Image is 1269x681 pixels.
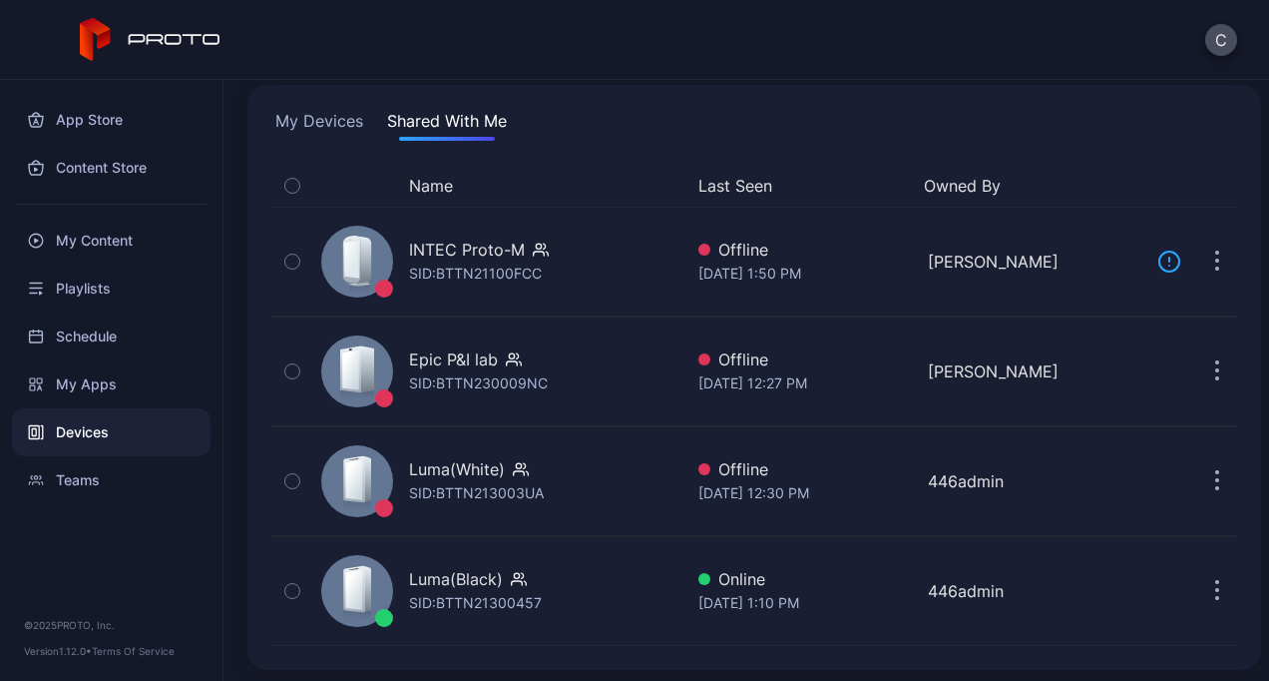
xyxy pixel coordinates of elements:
div: Luma(White) [409,457,505,481]
a: My Content [12,217,211,265]
a: Devices [12,408,211,456]
a: Teams [12,456,211,504]
a: My Apps [12,360,211,408]
div: 446admin [928,469,1141,493]
div: Offline [698,457,912,481]
button: Owned By [924,174,1133,198]
div: INTEC Proto-M [409,238,525,262]
div: SID: BTTN21300457 [409,591,542,615]
button: Last Seen [698,174,908,198]
div: [DATE] 12:30 PM [698,481,912,505]
a: App Store [12,96,211,144]
div: © 2025 PROTO, Inc. [24,617,199,633]
div: [DATE] 1:10 PM [698,591,912,615]
button: Shared With Me [383,109,511,141]
div: Offline [698,238,912,262]
div: [DATE] 1:50 PM [698,262,912,286]
span: Version 1.12.0 • [24,645,92,657]
button: C [1205,24,1237,56]
div: [DATE] 12:27 PM [698,371,912,395]
div: [PERSON_NAME] [928,250,1141,274]
a: Schedule [12,313,211,360]
div: Update Device [1149,174,1173,198]
div: [PERSON_NAME] [928,359,1141,383]
div: Options [1197,174,1237,198]
button: My Devices [271,109,367,141]
div: Offline [698,347,912,371]
button: Name [409,174,453,198]
div: Epic P&I lab [409,347,498,371]
div: Luma(Black) [409,567,503,591]
div: SID: BTTN230009NC [409,371,548,395]
a: Terms Of Service [92,645,175,657]
div: SID: BTTN21100FCC [409,262,542,286]
div: 446admin [928,579,1141,603]
div: SID: BTTN213003UA [409,481,544,505]
a: Playlists [12,265,211,313]
div: Online [698,567,912,591]
a: Content Store [12,144,211,192]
